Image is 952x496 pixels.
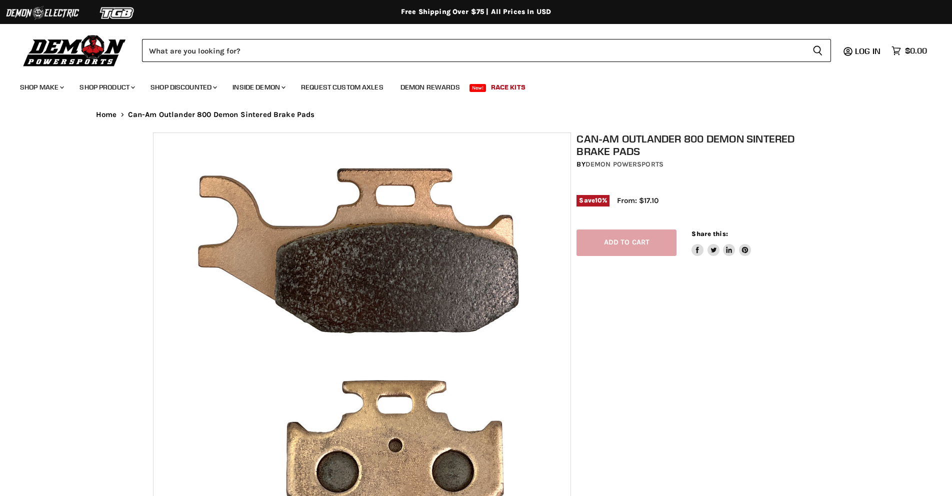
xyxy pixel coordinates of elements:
[576,195,609,206] span: Save %
[483,77,533,97] a: Race Kits
[850,46,886,55] a: Log in
[143,77,223,97] a: Shop Discounted
[96,110,117,119] a: Home
[142,39,831,62] form: Product
[72,77,141,97] a: Shop Product
[905,46,927,55] span: $0.00
[293,77,391,97] a: Request Custom Axles
[804,39,831,62] button: Search
[80,3,155,22] img: TGB Logo 2
[142,39,804,62] input: Search
[576,132,804,157] h1: Can-Am Outlander 800 Demon Sintered Brake Pads
[691,229,751,256] aside: Share this:
[691,230,727,237] span: Share this:
[76,110,876,119] nav: Breadcrumbs
[576,159,804,170] div: by
[20,32,129,68] img: Demon Powersports
[469,84,486,92] span: New!
[76,7,876,16] div: Free Shipping Over $75 | All Prices In USD
[5,3,80,22] img: Demon Electric Logo 2
[12,77,70,97] a: Shop Make
[128,110,315,119] span: Can-Am Outlander 800 Demon Sintered Brake Pads
[585,160,663,168] a: Demon Powersports
[886,43,932,58] a: $0.00
[393,77,467,97] a: Demon Rewards
[855,46,880,56] span: Log in
[12,73,924,97] ul: Main menu
[617,196,658,205] span: From: $17.10
[225,77,291,97] a: Inside Demon
[595,196,602,204] span: 10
